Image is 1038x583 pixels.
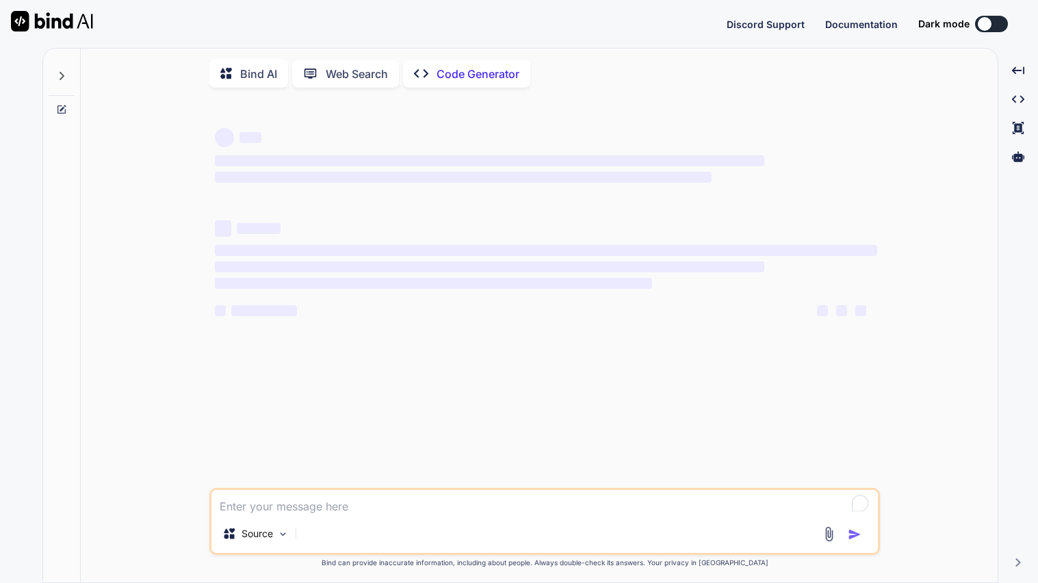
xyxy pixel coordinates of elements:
span: ‌ [215,220,231,237]
span: ‌ [231,305,297,316]
span: ‌ [215,261,764,272]
span: ‌ [215,305,226,316]
p: Web Search [326,66,388,82]
span: ‌ [215,245,877,256]
p: Source [242,527,273,541]
img: attachment [821,526,837,542]
p: Bind AI [240,66,277,82]
p: Code Generator [437,66,519,82]
span: Dark mode [918,17,970,31]
button: Documentation [825,17,898,31]
span: ‌ [817,305,828,316]
img: Pick Models [277,528,289,540]
span: ‌ [855,305,866,316]
span: Discord Support [727,18,805,30]
span: ‌ [215,128,234,147]
span: ‌ [215,155,764,166]
span: ‌ [215,172,712,183]
span: ‌ [237,223,281,234]
p: Bind can provide inaccurate information, including about people. Always double-check its answers.... [209,558,880,568]
img: icon [848,528,861,541]
span: Documentation [825,18,898,30]
textarea: To enrich screen reader interactions, please activate Accessibility in Grammarly extension settings [211,490,878,515]
img: Bind AI [11,11,93,31]
button: Discord Support [727,17,805,31]
span: ‌ [215,278,652,289]
span: ‌ [239,132,261,143]
span: ‌ [836,305,847,316]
